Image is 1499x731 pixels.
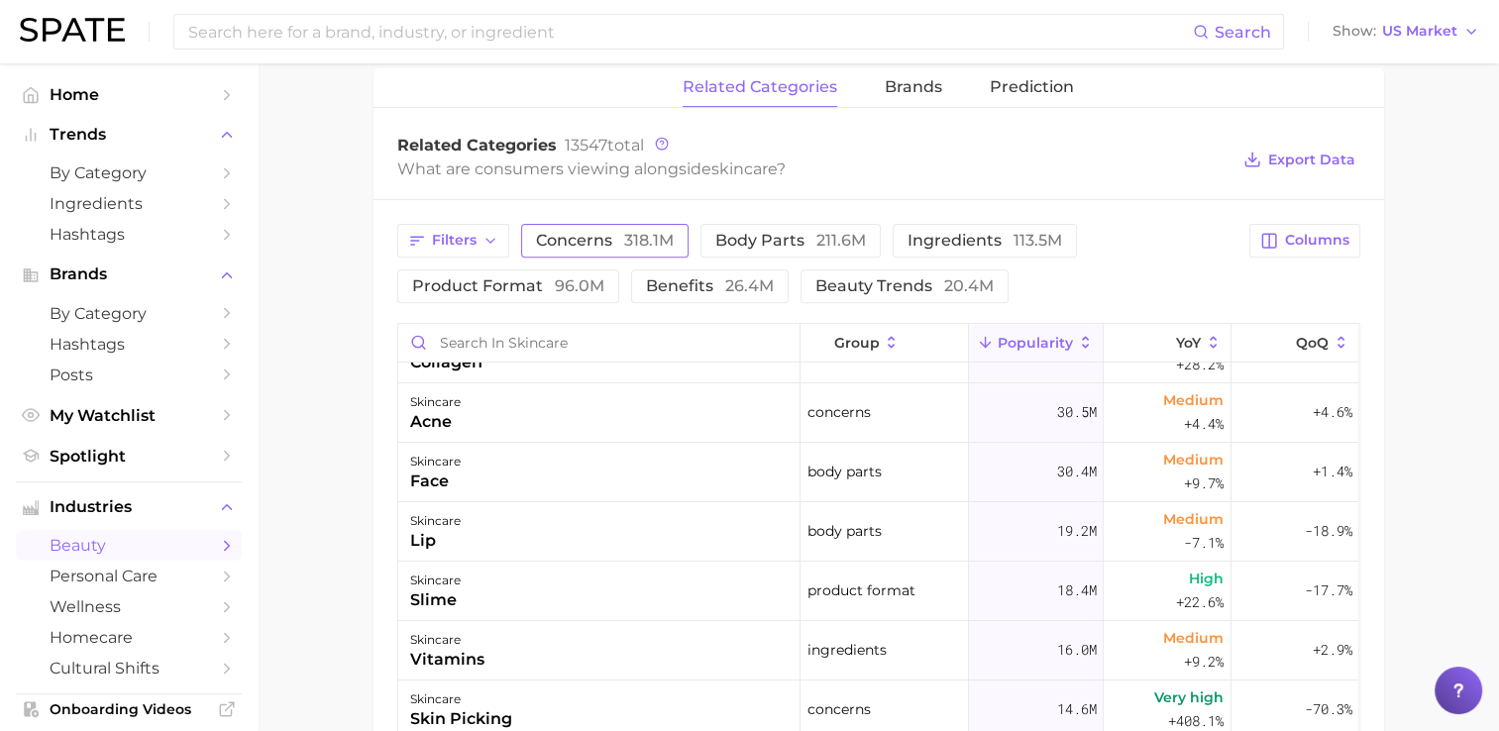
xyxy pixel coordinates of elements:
[398,383,1359,443] button: skincareacneconcerns30.5mMedium+4.4%+4.6%
[1056,697,1096,721] span: 14.6m
[16,653,242,683] a: cultural shifts
[1056,638,1096,662] span: 16.0m
[16,530,242,561] a: beauty
[807,400,871,424] span: concerns
[16,329,242,360] a: Hashtags
[410,410,461,434] div: acne
[16,360,242,390] a: Posts
[1285,232,1349,249] span: Columns
[816,231,866,250] span: 211.6m
[398,502,1359,562] button: skincarelipbody parts19.2mMedium-7.1%-18.9%
[1184,471,1224,495] span: +9.7%
[398,443,1359,502] button: skincarefacebody parts30.4mMedium+9.7%+1.4%
[16,79,242,110] a: Home
[16,157,242,188] a: by Category
[1163,507,1224,531] span: Medium
[412,278,604,294] span: product format
[944,276,994,295] span: 20.4m
[1304,578,1351,602] span: -17.7%
[50,536,208,555] span: beauty
[1304,697,1351,721] span: -70.3%
[555,276,604,295] span: 96.0m
[1154,685,1224,709] span: Very high
[50,163,208,182] span: by Category
[807,697,871,721] span: concerns
[410,628,484,652] div: skincare
[410,648,484,672] div: vitamins
[1176,590,1224,614] span: +22.6%
[50,628,208,647] span: homecare
[410,588,461,612] div: slime
[1056,460,1096,483] span: 30.4m
[16,188,242,219] a: Ingredients
[807,519,882,543] span: body parts
[1176,353,1224,376] span: +28.2%
[50,498,208,516] span: Industries
[410,529,461,553] div: lip
[807,578,915,602] span: product format
[1056,519,1096,543] span: 19.2m
[1268,152,1355,168] span: Export Data
[50,265,208,283] span: Brands
[50,567,208,585] span: personal care
[20,18,125,42] img: SPATE
[998,335,1073,351] span: Popularity
[397,136,557,155] span: Related Categories
[1238,146,1359,173] button: Export Data
[16,260,242,289] button: Brands
[1333,26,1376,37] span: Show
[801,324,969,363] button: group
[1382,26,1457,37] span: US Market
[16,219,242,250] a: Hashtags
[410,707,512,731] div: skin picking
[815,278,994,294] span: beauty trends
[16,400,242,431] a: My Watchlist
[1176,335,1201,351] span: YoY
[1163,626,1224,650] span: Medium
[50,700,208,718] span: Onboarding Videos
[410,450,461,473] div: skincare
[565,136,644,155] span: total
[397,156,1230,182] div: What are consumers viewing alongside ?
[908,233,1062,249] span: ingredients
[50,304,208,323] span: by Category
[807,638,887,662] span: ingredients
[410,687,512,711] div: skincare
[410,470,461,493] div: face
[1312,400,1351,424] span: +4.6%
[50,365,208,384] span: Posts
[16,298,242,329] a: by Category
[50,659,208,678] span: cultural shifts
[624,231,674,250] span: 318.1m
[885,78,942,96] span: brands
[16,622,242,653] a: homecare
[1249,224,1359,258] button: Columns
[50,194,208,213] span: Ingredients
[1163,388,1224,412] span: Medium
[50,447,208,466] span: Spotlight
[1056,400,1096,424] span: 30.5m
[16,694,242,724] a: Onboarding Videos
[1296,335,1329,351] span: QoQ
[833,335,879,351] span: group
[1184,650,1224,674] span: +9.2%
[50,597,208,616] span: wellness
[50,85,208,104] span: Home
[1189,567,1224,590] span: High
[186,15,1193,49] input: Search here for a brand, industry, or ingredient
[1312,638,1351,662] span: +2.9%
[410,390,461,414] div: skincare
[410,569,461,592] div: skincare
[1231,324,1358,363] button: QoQ
[683,78,837,96] span: related categories
[1328,19,1484,45] button: ShowUS Market
[397,224,509,258] button: Filters
[16,492,242,522] button: Industries
[16,120,242,150] button: Trends
[398,324,800,362] input: Search in skincare
[711,159,777,178] span: skincare
[16,561,242,591] a: personal care
[50,406,208,425] span: My Watchlist
[969,324,1104,363] button: Popularity
[1163,448,1224,471] span: Medium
